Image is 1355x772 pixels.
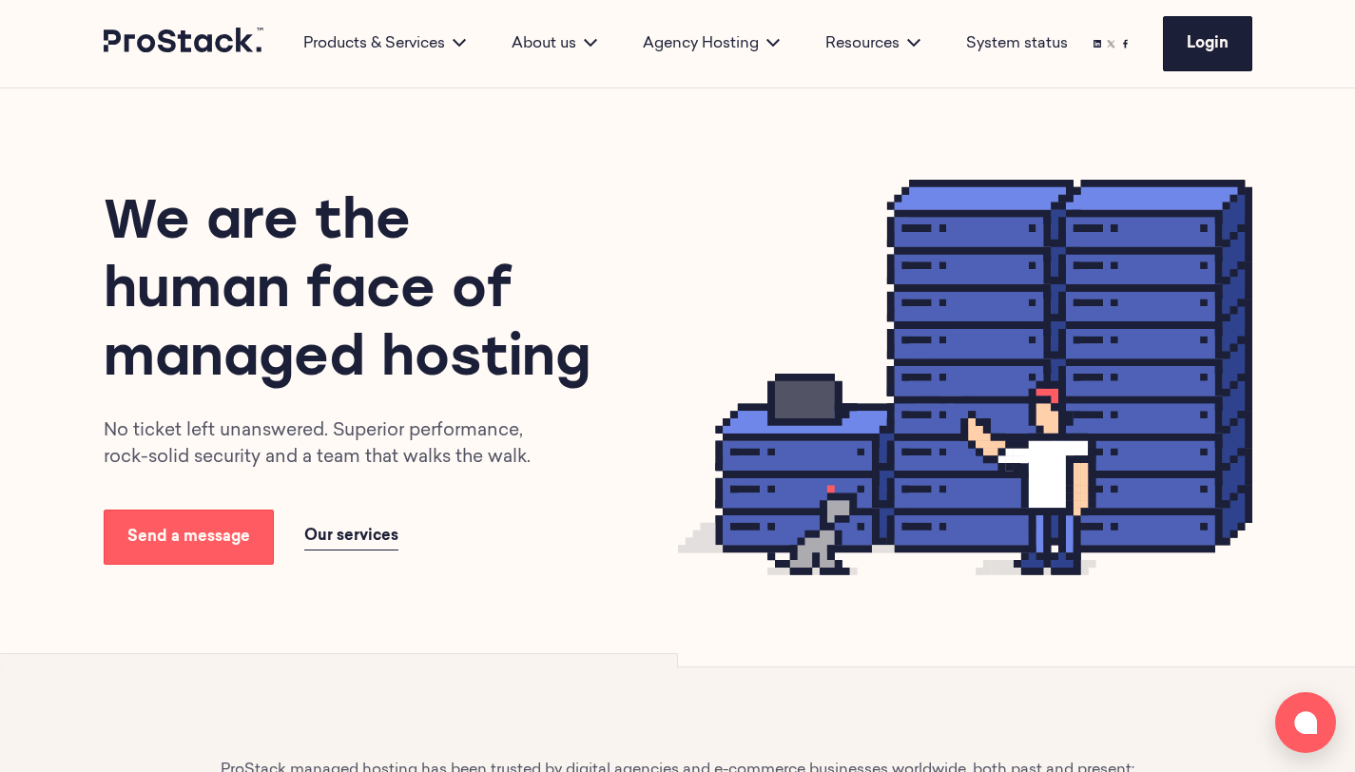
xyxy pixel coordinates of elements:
div: Products & Services [281,32,489,55]
div: Resources [803,32,943,55]
button: Open chat window [1275,692,1336,753]
a: System status [966,32,1068,55]
div: About us [489,32,620,55]
h1: We are the human face of managed hosting [104,190,610,396]
span: Our services [304,529,398,544]
p: No ticket left unanswered. Superior performance, rock-solid security and a team that walks the walk. [104,418,559,472]
a: Send a message [104,510,274,565]
a: Login [1163,16,1252,71]
span: Send a message [127,530,250,545]
a: Our services [304,523,398,550]
span: Login [1187,36,1229,51]
div: Agency Hosting [620,32,803,55]
a: Prostack logo [104,28,265,60]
